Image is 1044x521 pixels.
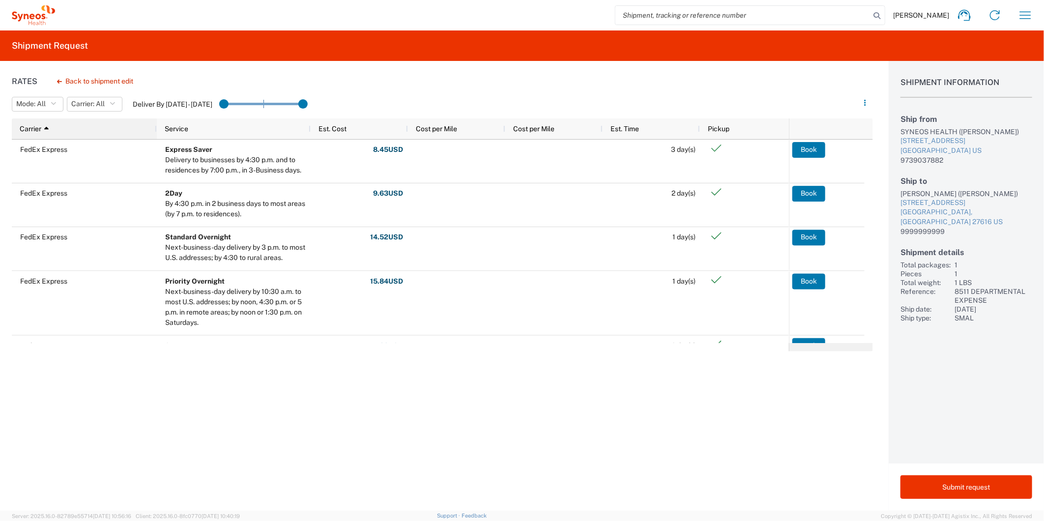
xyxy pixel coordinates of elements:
[371,341,403,350] strong: 17.60 USD
[370,277,403,286] strong: 15.84 USD
[671,145,696,153] span: 3 day(s)
[893,11,949,20] span: [PERSON_NAME]
[900,248,1032,257] h2: Shipment details
[319,125,347,133] span: Est. Cost
[373,145,403,154] strong: 8.45 USD
[20,125,41,133] span: Carrier
[513,125,554,133] span: Cost per Mile
[955,269,1032,278] div: 1
[165,155,306,175] div: Delivery to businesses by 4:30 p.m. and to residences by 7:00 p.m., in 3-Business days.
[20,233,67,241] span: FedEx Express
[49,73,141,90] button: Back to shipment edit
[16,99,46,109] span: Mode: All
[165,287,306,328] div: Next-business-day delivery by 10:30 a.m. to most U.S. addresses; by noon, 4:30 p.m. or 5 p.m. in ...
[12,77,37,86] h1: Rates
[165,199,306,219] div: By 4:30 p.m. in 2 business days to most areas (by 7 p.m. to residences).
[373,186,404,202] button: 9.63USD
[165,125,188,133] span: Service
[165,242,306,263] div: Next-business-day delivery by 3 p.m. to most U.S. addresses; by 4:30 to rural areas.
[900,207,1032,227] div: [GEOGRAPHIC_DATA], [GEOGRAPHIC_DATA] 27616 US
[792,338,825,353] button: Book
[900,136,1032,146] div: [STREET_ADDRESS]
[136,513,240,519] span: Client: 2025.16.0-8fc0770
[900,115,1032,124] h2: Ship from
[12,97,63,112] button: Mode: All
[792,186,825,202] button: Book
[71,99,105,109] span: Carrier: All
[12,513,131,519] span: Server: 2025.16.0-82789e55714
[202,513,240,519] span: [DATE] 10:40:19
[20,189,67,197] span: FedEx Express
[165,145,212,153] b: Express Saver
[20,145,67,153] span: FedEx Express
[671,189,696,197] span: 2 day(s)
[416,125,457,133] span: Cost per Mile
[462,513,487,519] a: Feedback
[900,269,951,278] div: Pieces
[615,6,870,25] input: Shipment, tracking or reference number
[133,100,212,109] label: Deliver By [DATE] - [DATE]
[370,273,404,289] button: 15.84USD
[165,342,195,349] b: 2Day AM
[671,342,696,349] span: 2 day(s)
[900,475,1032,499] button: Submit request
[373,189,403,198] strong: 9.63 USD
[955,278,1032,287] div: 1 LBS
[370,232,403,242] strong: 14.52 USD
[371,338,404,353] button: 17.60USD
[900,176,1032,186] h2: Ship to
[900,227,1032,236] div: 9999999999
[900,278,951,287] div: Total weight:
[900,156,1032,165] div: 9739037882
[437,513,462,519] a: Support
[370,230,404,245] button: 14.52USD
[900,78,1032,98] h1: Shipment Information
[955,260,1032,269] div: 1
[792,230,825,245] button: Book
[610,125,639,133] span: Est. Time
[900,314,951,322] div: Ship type:
[165,233,231,241] b: Standard Overnight
[955,314,1032,322] div: SMAL
[955,305,1032,314] div: [DATE]
[900,198,1032,227] a: [STREET_ADDRESS][GEOGRAPHIC_DATA], [GEOGRAPHIC_DATA] 27616 US
[20,342,67,349] span: FedEx Express
[900,189,1032,198] div: [PERSON_NAME] ([PERSON_NAME])
[955,287,1032,305] div: 8511 DEPARTMENTAL EXPENSE
[900,198,1032,208] div: [STREET_ADDRESS]
[165,189,182,197] b: 2Day
[900,146,1032,156] div: [GEOGRAPHIC_DATA] US
[165,277,225,285] b: Priority Overnight
[67,97,122,112] button: Carrier: All
[20,277,67,285] span: FedEx Express
[900,305,951,314] div: Ship date:
[900,136,1032,155] a: [STREET_ADDRESS][GEOGRAPHIC_DATA] US
[900,287,951,305] div: Reference:
[373,142,404,158] button: 8.45USD
[792,273,825,289] button: Book
[792,142,825,158] button: Book
[900,127,1032,136] div: SYNEOS HEALTH ([PERSON_NAME])
[708,125,729,133] span: Pickup
[881,512,1032,521] span: Copyright © [DATE]-[DATE] Agistix Inc., All Rights Reserved
[12,40,88,52] h2: Shipment Request
[93,513,131,519] span: [DATE] 10:56:16
[672,233,696,241] span: 1 day(s)
[672,277,696,285] span: 1 day(s)
[900,260,951,269] div: Total packages:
